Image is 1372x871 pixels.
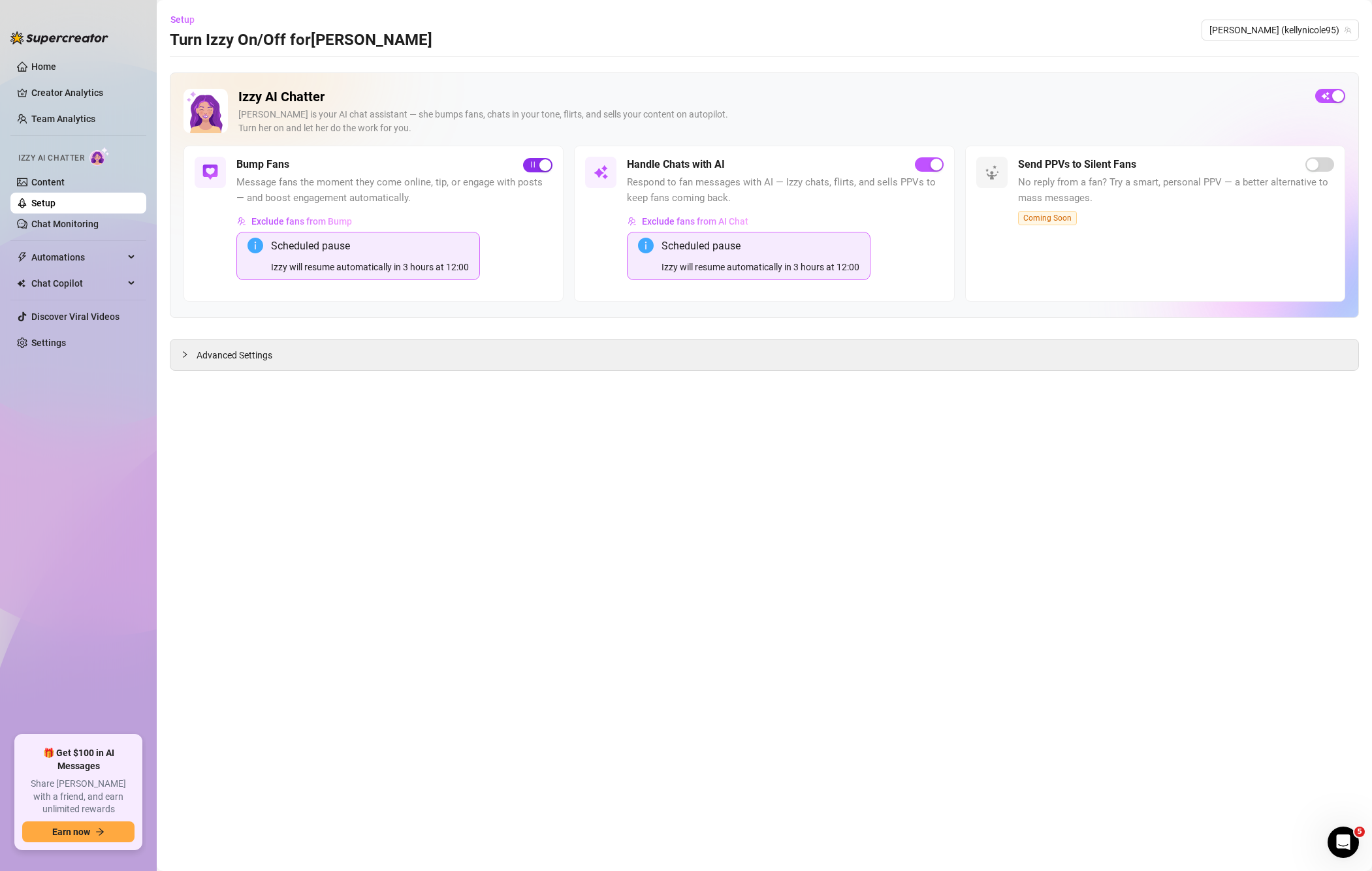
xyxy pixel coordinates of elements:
[197,348,272,362] span: Advanced Settings
[1018,157,1136,172] h5: Send PPVs to Silent Fans
[627,211,749,232] button: Exclude fans from AI Chat
[10,31,108,44] img: logo-BBDzfeDw.svg
[181,347,197,362] div: collapsed
[627,175,943,206] span: Respond to fan messages with AI — Izzy chats, flirts, and sells PPVs to keep fans coming back.
[1018,211,1077,225] span: Coming Soon
[31,198,56,208] a: Setup
[31,338,66,348] a: Settings
[238,89,1305,105] h2: Izzy AI Chatter
[247,238,263,253] span: info-circle
[52,827,90,837] span: Earn now
[170,14,195,25] span: Setup
[627,157,725,172] h5: Handle Chats with AI
[95,827,104,836] span: arrow-right
[238,108,1305,135] div: [PERSON_NAME] is your AI chat assistant — she bumps fans, chats in your tone, flirts, and sells y...
[202,165,218,180] img: svg%3e
[31,177,65,187] a: Content
[271,260,469,274] div: Izzy will resume automatically in 3 hours at 12:00
[31,311,120,322] a: Discover Viral Videos
[593,165,609,180] img: svg%3e
[31,82,136,103] a: Creator Analytics
[170,9,205,30] button: Setup
[183,89,228,133] img: Izzy AI Chatter
[236,157,289,172] h5: Bump Fans
[89,147,110,166] img: AI Chatter
[1354,827,1365,837] span: 5
[22,778,135,816] span: Share [PERSON_NAME] with a friend, and earn unlimited rewards
[1209,20,1351,40] span: Kelly (kellynicole95)
[1328,827,1359,858] iframe: Intercom live chat
[17,252,27,262] span: thunderbolt
[31,273,124,294] span: Chat Copilot
[271,238,469,254] div: Scheduled pause
[170,30,432,51] h3: Turn Izzy On/Off for [PERSON_NAME]
[984,165,1000,180] img: svg%3e
[31,114,95,124] a: Team Analytics
[31,219,99,229] a: Chat Monitoring
[236,175,552,206] span: Message fans the moment they come online, tip, or engage with posts — and boost engagement automa...
[18,152,84,165] span: Izzy AI Chatter
[628,217,637,226] img: svg%3e
[31,61,56,72] a: Home
[638,238,654,253] span: info-circle
[22,821,135,842] button: Earn nowarrow-right
[236,211,353,232] button: Exclude fans from Bump
[237,217,246,226] img: svg%3e
[251,216,352,227] span: Exclude fans from Bump
[22,747,135,772] span: 🎁 Get $100 in AI Messages
[642,216,748,227] span: Exclude fans from AI Chat
[1344,26,1352,34] span: team
[31,247,124,268] span: Automations
[1018,175,1334,206] span: No reply from a fan? Try a smart, personal PPV — a better alternative to mass messages.
[17,279,25,288] img: Chat Copilot
[662,238,859,254] div: Scheduled pause
[662,260,859,274] div: Izzy will resume automatically in 3 hours at 12:00
[181,351,189,358] span: collapsed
